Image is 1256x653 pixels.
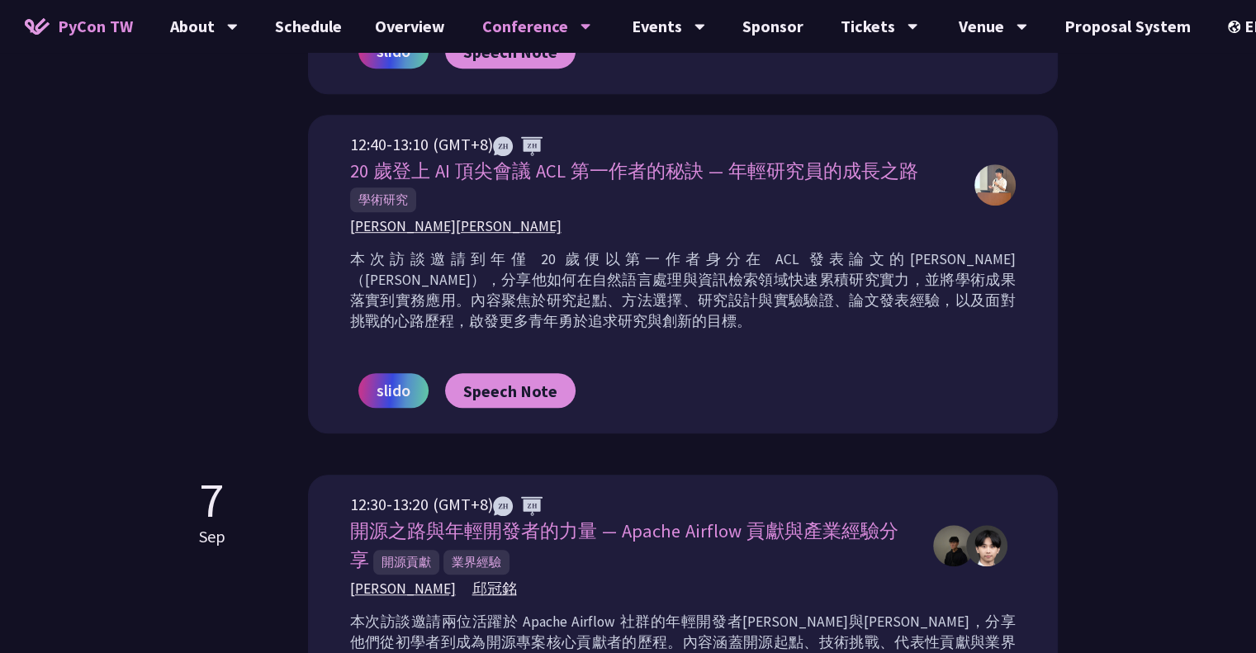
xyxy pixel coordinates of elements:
img: 劉哲佑 Jason,邱冠銘 [933,525,974,566]
span: Speech Note [463,381,557,401]
span: [PERSON_NAME][PERSON_NAME] [350,216,562,237]
span: slido [377,378,410,403]
a: Speech Note [445,373,576,408]
span: 開源之路與年輕開發者的力量 — Apache Airflow 貢獻與產業經驗分享 [350,519,898,571]
img: Home icon of PyCon TW 2025 [25,18,50,35]
span: 邱冠銘 [472,579,517,599]
img: 許新翎 Justin Hsu [974,164,1016,206]
p: Sep [199,524,225,549]
p: 本次訪談邀請到年僅 20 歲便以第一作者身分在 ACL 發表論文的[PERSON_NAME]（[PERSON_NAME]），分享他如何在自然語言處理與資訊檢索領域快速累積研究實力，並將學術成果落... [350,249,1016,332]
div: 12:40-13:10 (GMT+8) [350,132,958,157]
a: PyCon TW [8,6,149,47]
p: 7 [199,475,225,524]
span: 開源貢獻 [373,550,439,575]
span: 20 歲登上 AI 頂尖會議 ACL 第一作者的秘訣 — 年輕研究員的成長之路 [350,159,918,182]
span: 業界經驗 [443,550,510,575]
div: 12:30-13:20 (GMT+8) [350,492,917,517]
img: ZHZH.38617ef.svg [493,496,543,516]
img: 劉哲佑 Jason,邱冠銘 [966,525,1007,566]
img: ZHZH.38617ef.svg [493,136,543,156]
img: Locale Icon [1228,21,1244,33]
span: 學術研究 [350,187,416,212]
a: slido [358,373,429,408]
span: [PERSON_NAME] [350,579,456,599]
span: PyCon TW [58,14,133,39]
